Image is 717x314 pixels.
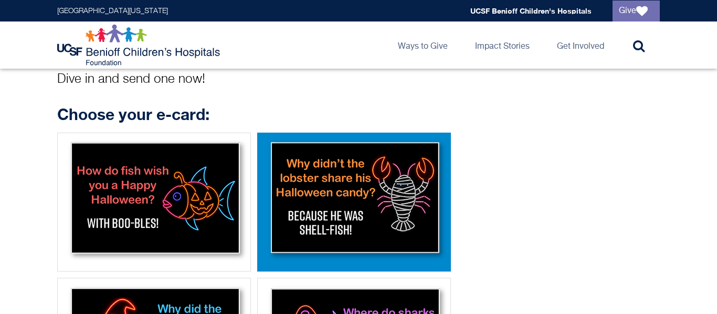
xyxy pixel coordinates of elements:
[261,136,447,265] img: Lobster
[467,21,538,69] a: Impact Stories
[613,1,660,21] a: Give
[57,105,209,124] strong: Choose your e-card:
[57,24,223,66] img: Logo for UCSF Benioff Children's Hospitals Foundation
[61,136,247,265] img: Fish
[470,6,592,15] a: UCSF Benioff Children's Hospitals
[57,7,168,15] a: [GEOGRAPHIC_DATA][US_STATE]
[57,133,251,272] div: Fish
[257,133,451,272] div: Lobster
[389,21,456,69] a: Ways to Give
[549,21,613,69] a: Get Involved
